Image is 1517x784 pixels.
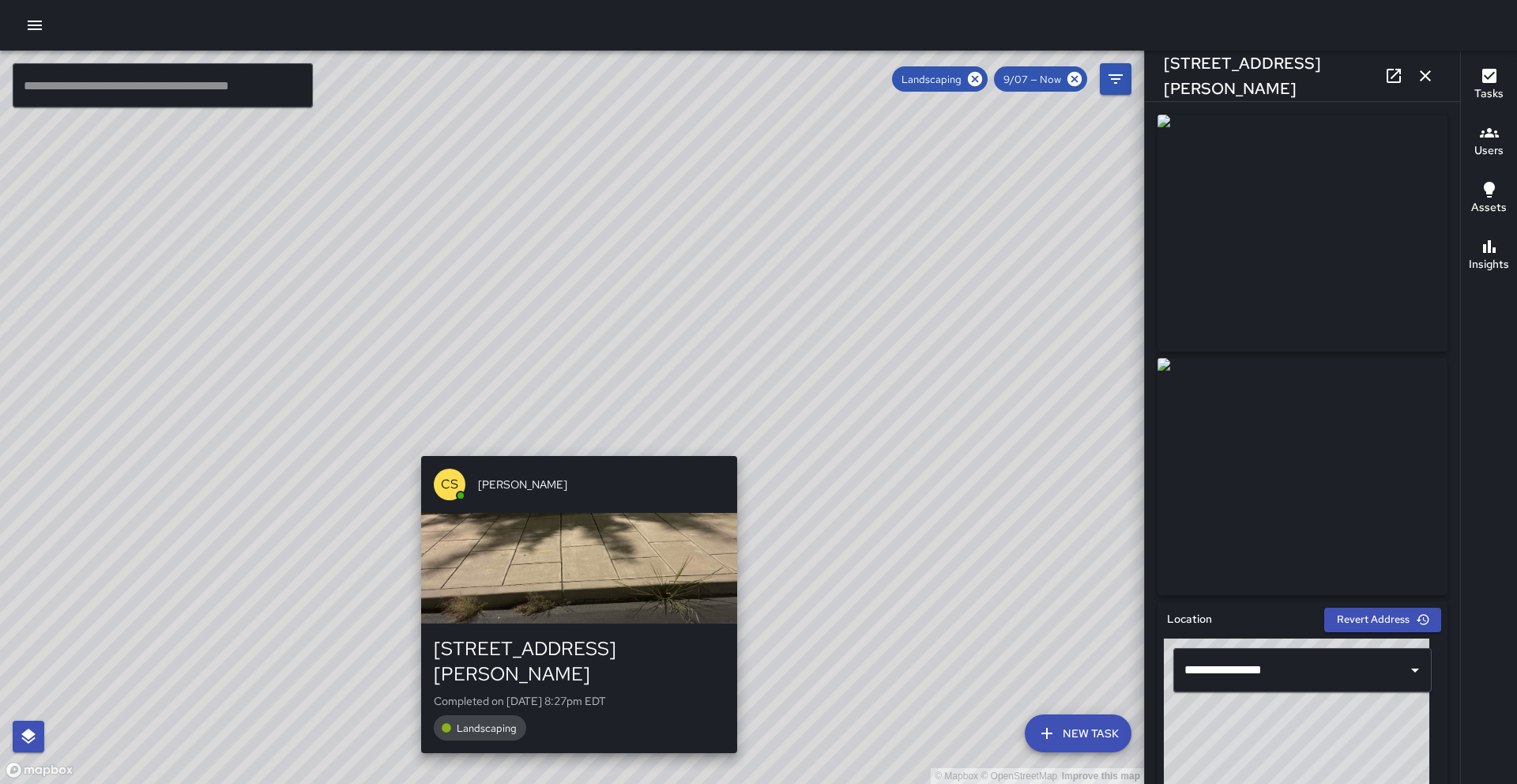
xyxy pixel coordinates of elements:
[1471,199,1507,217] h6: Assets
[1474,85,1504,103] h6: Tasks
[1164,51,1378,101] h6: [STREET_ADDRESS][PERSON_NAME]
[1461,171,1517,228] button: Assets
[1324,608,1441,632] button: Revert Address
[1469,256,1509,273] h6: Insights
[994,73,1071,86] span: 9/07 — Now
[1167,611,1212,628] h6: Location
[1158,358,1447,595] img: request_images%2F517e5df0-8c4a-11f0-a4bf-ed9145e7917a
[1025,714,1131,752] button: New Task
[1474,142,1504,160] h6: Users
[1158,115,1447,352] img: request_images%2F506cedf0-8c4a-11f0-a4bf-ed9145e7917a
[1461,57,1517,114] button: Tasks
[421,456,737,753] button: CS[PERSON_NAME][STREET_ADDRESS][PERSON_NAME]Completed on [DATE] 8:27pm EDTLandscaping
[447,722,526,735] span: Landscaping
[441,475,458,494] p: CS
[892,66,988,92] div: Landscaping
[434,636,725,687] div: [STREET_ADDRESS][PERSON_NAME]
[434,693,725,709] p: Completed on [DATE] 8:27pm EDT
[1404,659,1426,681] button: Open
[994,66,1087,92] div: 9/07 — Now
[892,73,971,86] span: Landscaping
[478,477,725,492] span: [PERSON_NAME]
[1100,63,1131,95] button: Filters
[1461,114,1517,171] button: Users
[1461,228,1517,285] button: Insights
